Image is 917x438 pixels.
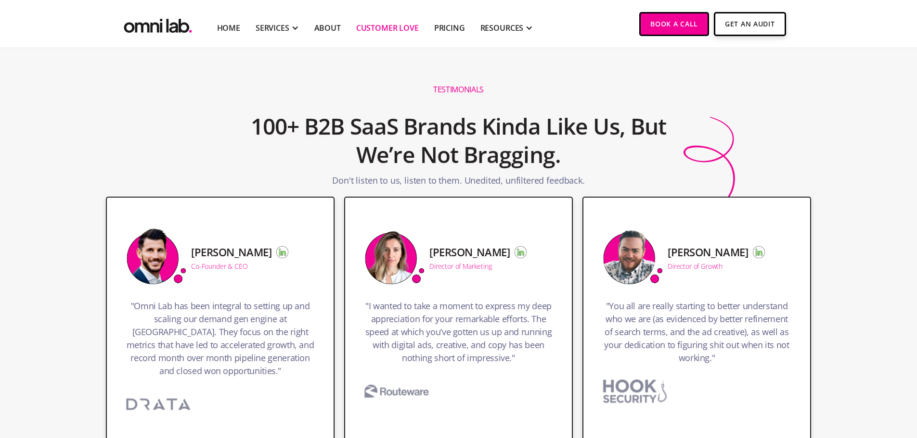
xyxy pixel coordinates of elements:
img: Omni Lab: B2B SaaS Demand Generation Agency [122,12,194,36]
div: Director of Marketing [429,263,492,270]
h1: Testimonials [433,85,484,95]
a: Customer Love [356,22,419,34]
a: Pricing [434,22,465,34]
div: RESOURCES [480,22,524,34]
div: Director of Growth [668,263,723,270]
h5: [PERSON_NAME] [191,246,271,258]
div: SERVICES [256,22,289,34]
a: About [314,22,341,34]
a: Book a Call [639,12,709,36]
h3: "You all are really starting to better understand who we are (as evidenced by better refinement o... [603,300,791,369]
div: Co-Founder & CEO [191,263,247,270]
h5: [PERSON_NAME] [668,246,748,258]
a: Home [217,22,240,34]
h2: 100+ B2B SaaS Brands Kinda Like Us, But We’re Not Bragging. [230,107,688,175]
h3: "I wanted to take a moment to express my deep appreciation for your remarkable efforts. The speed... [364,300,553,369]
p: Don't listen to us, listen to them. Unedited, unfiltered feedback. [332,174,584,192]
h3: "Omni Lab has been integral to setting up and scaling our demand gen engine at [GEOGRAPHIC_DATA].... [126,300,314,382]
a: Get An Audit [714,12,786,36]
iframe: Chat Widget [744,326,917,438]
a: home [122,12,194,36]
h5: [PERSON_NAME] [429,246,510,258]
